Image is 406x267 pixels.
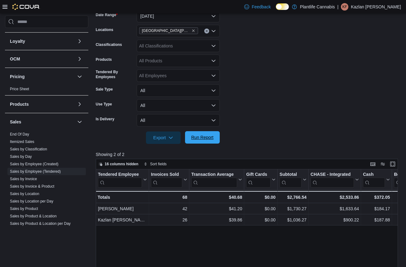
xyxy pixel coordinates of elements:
div: $372.05 [363,194,390,201]
a: Sales by Product [10,207,38,211]
div: Cash [363,172,385,188]
a: Sales by Product & Location per Day [10,221,71,226]
p: Showing 2 of 2 [96,151,401,158]
div: Sales [5,131,88,237]
label: Products [96,57,112,62]
span: Run Report [191,134,214,140]
button: Display options [379,160,386,168]
p: Kazlan [PERSON_NAME] [351,3,401,11]
div: $39.86 [191,216,242,224]
button: CHASE - Integrated [311,172,359,188]
span: KF [342,3,347,11]
span: Sales by Product [10,206,38,211]
span: Sales by Employee (Created) [10,162,59,167]
div: $900.22 [311,216,359,224]
button: OCM [10,56,75,62]
button: Cash [363,172,390,188]
a: Feedback [242,1,273,13]
button: [DATE] [137,10,220,22]
button: Subtotal [280,172,307,188]
button: All [137,114,220,127]
div: $1,036.27 [280,216,307,224]
span: Itemized Sales [10,139,34,144]
div: $0.00 [246,194,276,201]
label: Locations [96,27,113,32]
h3: Pricing [10,73,24,80]
a: Sales by Classification [10,147,47,151]
label: Tendered By Employees [96,69,134,79]
label: Sale Type [96,87,113,92]
button: Products [76,100,83,108]
div: 68 [151,194,187,201]
span: Sales by Location [10,191,39,196]
label: Use Type [96,102,112,107]
div: Totals [98,194,147,201]
span: Export [150,131,177,144]
a: Sales by Location per Day [10,199,53,203]
button: OCM [76,55,83,63]
label: Classifications [96,42,122,47]
h3: Products [10,101,29,107]
span: Sales by Employee (Tendered) [10,169,61,174]
div: $187.88 [363,216,390,224]
button: Products [10,101,75,107]
span: Sales by Classification [10,147,47,152]
div: $2,766.54 [280,194,307,201]
button: Sales [10,119,75,125]
button: All [137,99,220,112]
button: Invoices Sold [151,172,187,188]
button: All [137,84,220,97]
div: Kazlan Foisy-Lentz [341,3,348,11]
div: Kazlan [PERSON_NAME] [98,216,147,224]
button: Pricing [76,73,83,80]
button: Loyalty [10,38,75,44]
button: Clear input [204,29,209,33]
div: [PERSON_NAME] [98,205,147,212]
button: Open list of options [211,43,216,48]
button: Export [146,131,181,144]
span: Sales by Invoice [10,176,37,181]
div: Pricing [5,85,88,95]
h3: Loyalty [10,38,25,44]
div: Transaction Average [191,172,237,188]
a: Sales by Location [10,192,39,196]
button: Open list of options [211,58,216,63]
div: 42 [151,205,187,212]
div: Gift Card Sales [246,172,271,188]
h3: Sales [10,119,21,125]
p: | [338,3,339,11]
a: Sales by Invoice & Product [10,184,54,189]
div: $40.68 [191,194,242,201]
div: Invoices Sold [151,172,182,188]
a: Sales by Employee (Created) [10,162,59,166]
a: End Of Day [10,132,29,136]
div: $184.17 [363,205,390,212]
input: Dark Mode [276,3,289,10]
div: Cash [363,172,385,178]
div: Tendered Employee [98,172,142,178]
button: Pricing [10,73,75,80]
div: $2,533.86 [311,194,359,201]
div: Subtotal [280,172,302,178]
div: CHASE - Integrated [311,172,354,188]
div: $0.00 [246,216,276,224]
button: Run Report [185,131,220,144]
span: Sort fields [150,162,166,167]
span: Price Sheet [10,87,29,91]
label: Date Range [96,12,118,17]
div: Transaction Average [191,172,237,178]
button: Gift Cards [246,172,276,188]
label: Is Delivery [96,117,114,122]
a: Sales by Invoice [10,177,37,181]
button: 16 columns hidden [96,160,141,168]
h3: OCM [10,56,20,62]
div: $0.00 [246,205,276,212]
div: $41.20 [191,205,242,212]
div: $1,633.64 [311,205,359,212]
a: Itemized Sales [10,140,34,144]
span: 16 columns hidden [105,162,139,167]
button: Loyalty [76,38,83,45]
